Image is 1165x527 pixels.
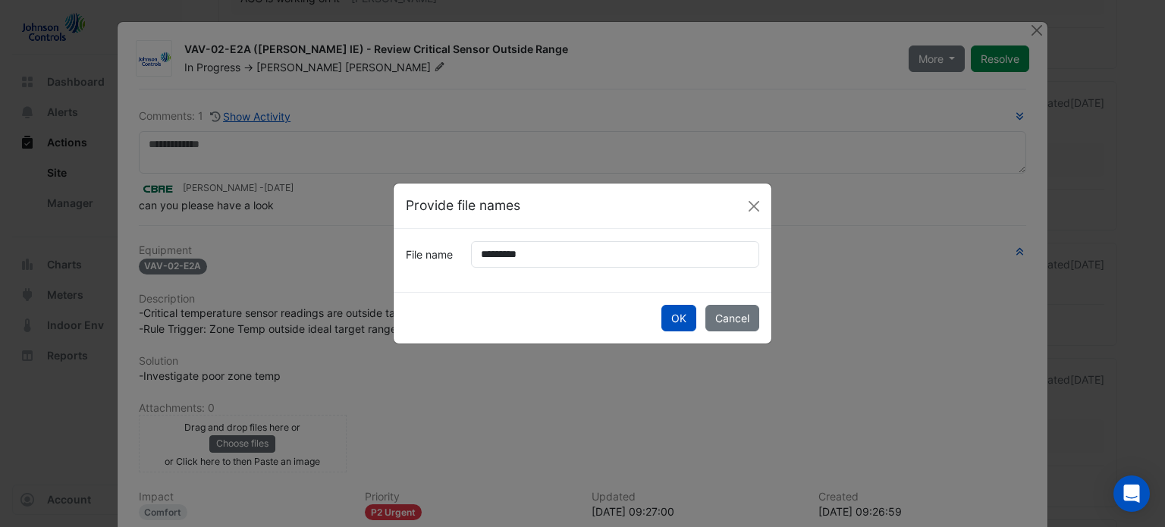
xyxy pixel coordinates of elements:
[705,305,759,331] button: Cancel
[743,195,765,218] button: Close
[397,241,462,268] label: File name
[1113,475,1150,512] div: Open Intercom Messenger
[661,305,696,331] button: OK
[406,196,520,215] h5: Provide file names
